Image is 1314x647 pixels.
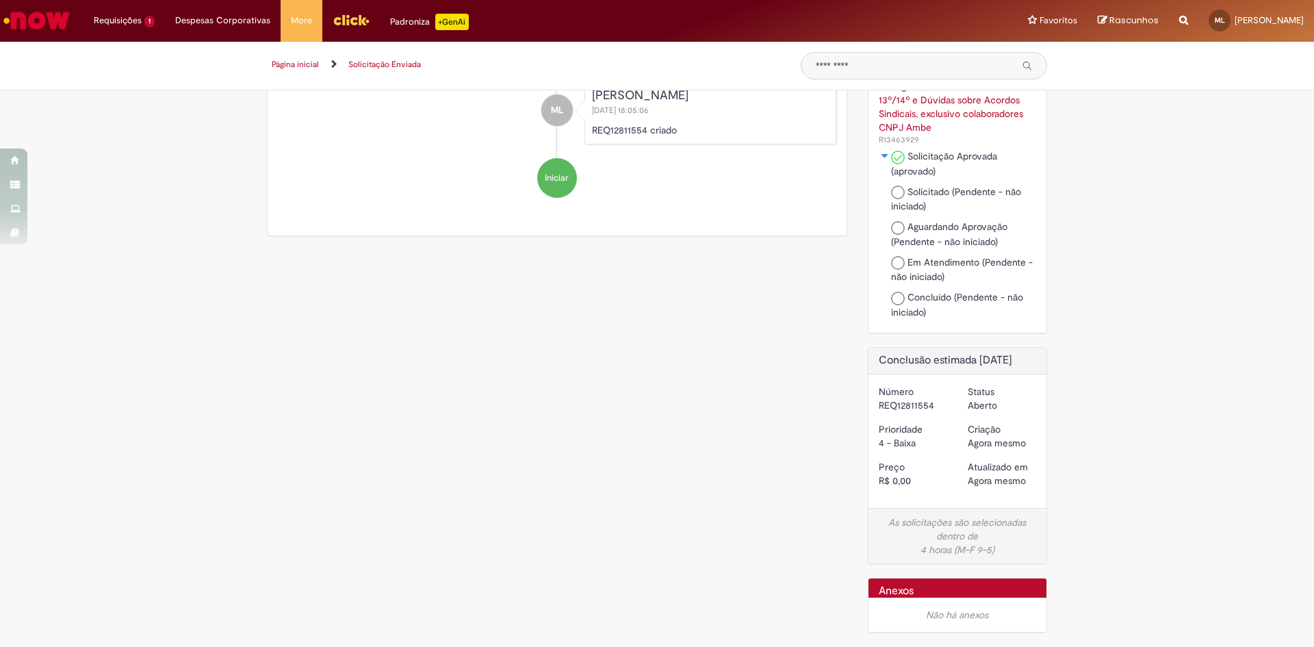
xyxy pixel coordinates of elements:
img: ServiceNow [1,7,72,34]
div: 29/08/2025 18:05:06 [968,474,1036,487]
img: Aguardando Aprovação (Pendente - não iniciado) [891,221,905,235]
span: Favoritos [1040,14,1077,27]
div: 29/08/2025 18:05:06 [968,436,1036,450]
span: 1 [144,16,155,27]
span: Aguardando Aprovação (Pendente - não iniciado) [891,220,1007,248]
span: [PERSON_NAME] [1235,14,1304,26]
span: Rascunhos [1109,14,1159,27]
p: REQ12811554 criado [592,123,829,137]
span: Requisições [94,14,142,27]
span: R13463929 [879,134,919,145]
span: Concluído (Pendente - não iniciado) [891,291,1023,318]
img: Solicitado (Pendente - não iniciado) [891,186,905,199]
span: Solicitação Aprovada (aprovado) [891,150,997,177]
li: Michele de Lima [278,81,836,144]
a: Rascunhos [1098,14,1159,27]
div: [PERSON_NAME] [592,89,829,103]
a: Página inicial [272,59,319,70]
em: Não há anexos [926,609,988,621]
label: Número [879,385,914,398]
span: [DATE] 18:05:06 [592,105,652,116]
div: 4 - Baixa [879,436,947,450]
div: R$ 0,00 [879,474,947,487]
time: 29/08/2025 18:05:06 [968,474,1026,487]
label: Atualizado em [968,460,1028,474]
h2: Anexos [879,585,914,598]
time: 29/08/2025 18:05:06 [968,437,1026,449]
span: ML [551,94,563,127]
span: Agora mesmo [968,474,1026,487]
h2: Conclusão estimada [DATE] [879,355,1037,367]
div: As solicitações são selecionadas dentro de 4 horas (M-F 9-5) [879,516,1037,557]
label: Criação [968,422,1001,436]
div: Oferta destinada a dúvidas e solicitações de Empréstimo consignado, Adiantamento de 13º/14º e Dúv... [879,52,1037,134]
span: Despesas Corporativas [175,14,270,27]
a: Solicitação Enviada [348,59,421,70]
span: Agora mesmo [968,437,1026,449]
div: Aberto [968,398,1036,412]
span: Em Atendimento (Pendente - não iniciado) [891,256,1033,283]
div: Padroniza [390,14,469,30]
div: REQ12811554 [879,398,947,412]
label: Preço [879,460,905,474]
label: Prioridade [879,422,923,436]
img: Concluído (Pendente - não iniciado) [891,292,905,305]
img: click_logo_yellow_360x200.png [333,10,370,30]
button: Solicitação aprovada Alternar a exibição do estado da fase para Folha de Pagamento Senior | Ambev... [879,149,891,163]
img: Solicitação Aprovada (aprovado) [891,151,905,164]
label: Status [968,385,994,398]
p: +GenAi [435,14,469,30]
ul: Histórico de tíquete [278,68,836,212]
img: Em Atendimento (Pendente - não iniciado) [891,256,905,270]
a: Oferta destinada a dúvidas e solicitações de Empréstimo consignado, Adiantamento de 13º/14º e Dúv... [879,52,1037,146]
span: More [291,14,312,27]
span: Solicitado (Pendente - não iniciado) [891,186,1021,213]
span: Número [879,134,919,145]
img: Expandir o estado da solicitação [879,152,890,160]
span: Iniciar [545,172,569,185]
div: Michele de Lima [541,94,573,126]
span: ML [1215,16,1225,25]
ul: Trilhas de página [267,52,780,77]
